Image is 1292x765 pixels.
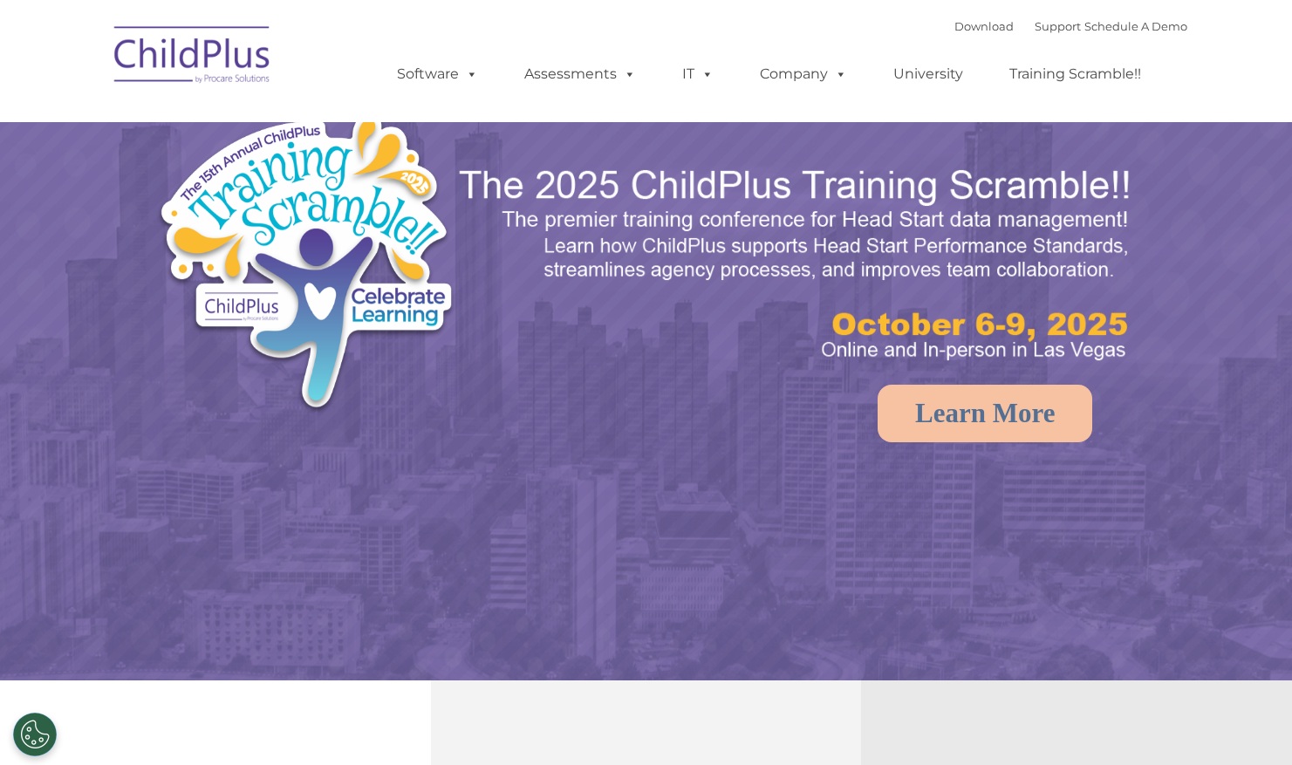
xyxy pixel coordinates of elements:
[954,19,1014,33] a: Download
[665,57,731,92] a: IT
[507,57,653,92] a: Assessments
[106,14,280,101] img: ChildPlus by Procare Solutions
[878,385,1092,442] a: Learn More
[954,19,1187,33] font: |
[13,713,57,756] button: Cookies Settings
[742,57,865,92] a: Company
[992,57,1159,92] a: Training Scramble!!
[1084,19,1187,33] a: Schedule A Demo
[379,57,496,92] a: Software
[1035,19,1081,33] a: Support
[876,57,981,92] a: University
